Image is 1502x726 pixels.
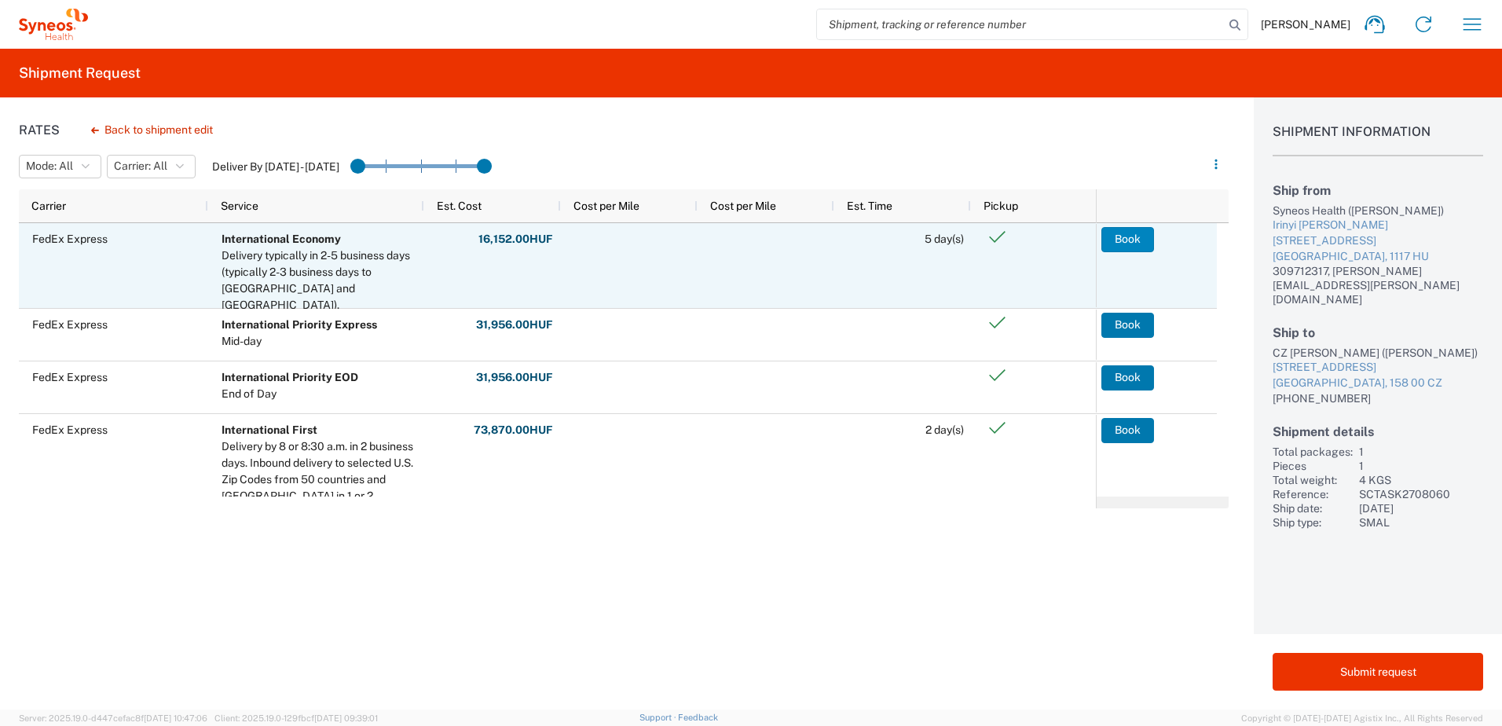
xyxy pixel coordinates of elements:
button: Carrier: All [107,155,196,178]
div: 4 KGS [1359,473,1483,487]
div: Delivery by 8 or 8:30 a.m. in 2 business days. Inbound delivery to selected U.S. Zip Codes from 5... [222,438,417,521]
strong: 73,870.00 HUF [474,423,553,438]
div: 1 [1359,459,1483,473]
span: 2 day(s) [925,423,964,436]
div: Reference: [1273,487,1353,501]
a: Feedback [678,713,718,722]
button: 31,956.00HUF [475,365,554,390]
span: 5 day(s) [925,233,964,245]
div: CZ [PERSON_NAME] ([PERSON_NAME]) [1273,346,1483,360]
b: International Priority Express [222,318,377,331]
div: SCTASK2708060 [1359,487,1483,501]
span: [DATE] 10:47:06 [144,713,207,723]
span: Pickup [984,200,1018,212]
div: Mid-day [222,333,377,350]
a: Irinyi [PERSON_NAME] [STREET_ADDRESS][GEOGRAPHIC_DATA], 1117 HU [1273,218,1483,264]
h1: Shipment Information [1273,124,1483,156]
div: 309712317, [PERSON_NAME][EMAIL_ADDRESS][PERSON_NAME][DOMAIN_NAME] [1273,264,1483,306]
span: FedEx Express [32,233,108,245]
div: Ship date: [1273,501,1353,515]
div: [GEOGRAPHIC_DATA], 158 00 CZ [1273,376,1483,391]
span: Cost per Mile [710,200,776,212]
button: Back to shipment edit [79,116,225,144]
span: Est. Time [847,200,892,212]
div: SMAL [1359,515,1483,530]
b: International Priority EOD [222,371,358,383]
h2: Shipment Request [19,64,141,82]
span: Est. Cost [437,200,482,212]
div: Delivery typically in 2-5 business days (typically 2-3 business days to Canada and Mexico). [222,247,417,313]
div: [STREET_ADDRESS] [1273,360,1483,376]
span: Copyright © [DATE]-[DATE] Agistix Inc., All Rights Reserved [1241,711,1483,725]
div: 1 [1359,445,1483,459]
button: Book [1101,313,1154,338]
a: [STREET_ADDRESS][GEOGRAPHIC_DATA], 158 00 CZ [1273,360,1483,390]
h1: Rates [19,123,60,137]
div: Syneos Health ([PERSON_NAME]) [1273,203,1483,218]
h2: Ship to [1273,325,1483,340]
span: Cost per Mile [573,200,639,212]
span: [DATE] 09:39:01 [314,713,378,723]
div: Total weight: [1273,473,1353,487]
span: Carrier [31,200,66,212]
button: 31,956.00HUF [475,313,554,338]
span: FedEx Express [32,371,108,383]
strong: 31,956.00 HUF [476,370,553,385]
div: Pieces [1273,459,1353,473]
div: [PHONE_NUMBER] [1273,391,1483,405]
a: Support [639,713,679,722]
span: FedEx Express [32,423,108,436]
button: 16,152.00HUF [478,227,554,252]
input: Shipment, tracking or reference number [817,9,1224,39]
strong: 16,152.00 HUF [478,232,553,247]
strong: 31,956.00 HUF [476,317,553,332]
div: [DATE] [1359,501,1483,515]
div: Total packages: [1273,445,1353,459]
div: End of Day [222,386,358,402]
span: Carrier: All [114,159,167,174]
button: Submit request [1273,653,1483,691]
h2: Shipment details [1273,424,1483,439]
button: 73,870.00HUF [473,418,554,443]
label: Deliver By [DATE] - [DATE] [212,159,339,174]
span: Client: 2025.19.0-129fbcf [214,713,378,723]
div: [GEOGRAPHIC_DATA], 1117 HU [1273,249,1483,265]
span: Service [221,200,258,212]
div: Irinyi [PERSON_NAME] [STREET_ADDRESS] [1273,218,1483,248]
b: International First [222,423,317,436]
button: Book [1101,365,1154,390]
button: Book [1101,418,1154,443]
span: [PERSON_NAME] [1261,17,1350,31]
div: Ship type: [1273,515,1353,530]
button: Mode: All [19,155,101,178]
h2: Ship from [1273,183,1483,198]
span: Server: 2025.19.0-d447cefac8f [19,713,207,723]
span: Mode: All [26,159,73,174]
button: Book [1101,227,1154,252]
span: FedEx Express [32,318,108,331]
b: International Economy [222,233,341,245]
